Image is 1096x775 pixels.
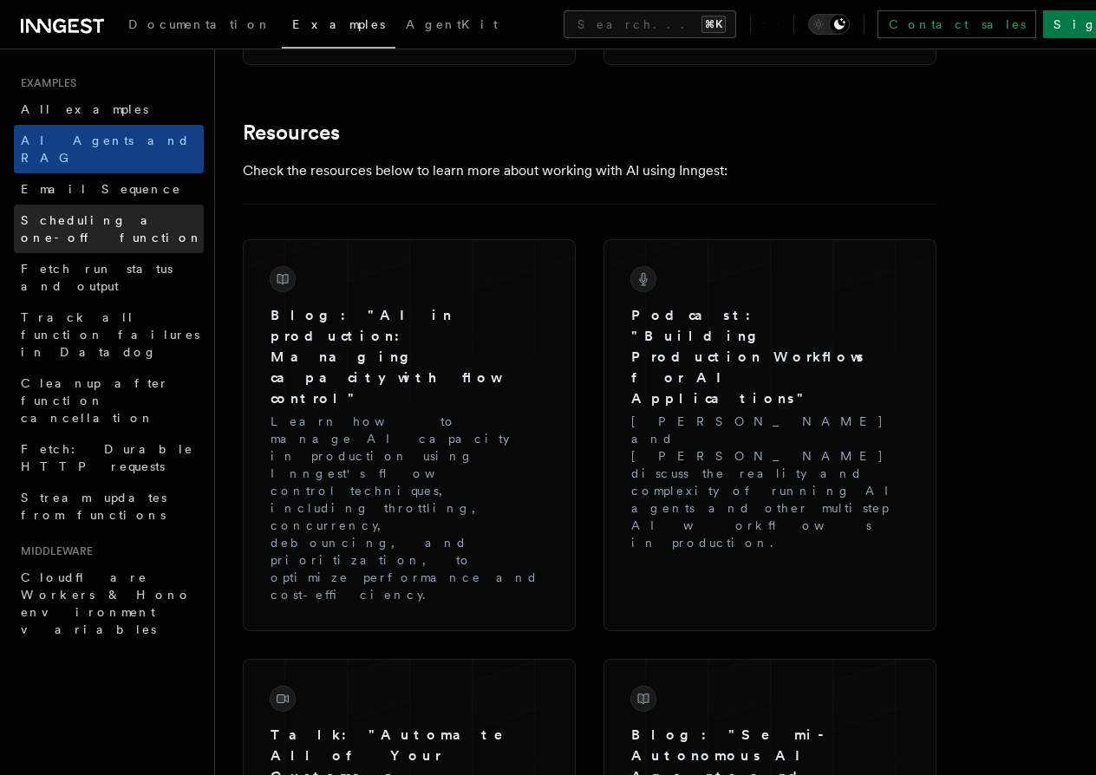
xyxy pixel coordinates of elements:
[243,120,340,145] a: Resources
[701,16,726,33] kbd: ⌘K
[21,262,173,293] span: Fetch run status and output
[14,433,204,482] a: Fetch: Durable HTTP requests
[21,102,148,116] span: All examples
[14,368,204,433] a: Cleanup after function cancellation
[21,134,190,165] span: AI Agents and RAG
[21,491,166,522] span: Stream updates from functions
[14,482,204,531] a: Stream updates from functions
[292,17,385,31] span: Examples
[395,5,508,47] a: AgentKit
[21,442,193,473] span: Fetch: Durable HTTP requests
[14,76,76,90] span: Examples
[14,173,204,205] a: Email Sequence
[14,205,204,253] a: Scheduling a one-off function
[21,376,169,425] span: Cleanup after function cancellation
[21,182,181,196] span: Email Sequence
[21,310,199,359] span: Track all function failures in Datadog
[631,305,909,409] h3: Podcast: "Building Production Workflows for AI Applications"
[271,413,548,603] p: Learn how to manage AI capacity in production using Inngest's flow control techniques, including ...
[877,10,1036,38] a: Contact sales
[631,413,909,551] p: [PERSON_NAME] and [PERSON_NAME] discuss the reality and complexity of running AI agents and other...
[564,10,736,38] button: Search...⌘K
[14,94,204,125] a: All examples
[118,5,282,47] a: Documentation
[14,562,204,645] a: Cloudflare Workers & Hono environment variables
[21,570,192,636] span: Cloudflare Workers & Hono environment variables
[243,159,936,183] p: Check the resources below to learn more about working with AI using Inngest:
[808,14,850,35] button: Toggle dark mode
[282,5,395,49] a: Examples
[617,253,923,565] a: Podcast: "Building Production Workflows for AI Applications"[PERSON_NAME] and [PERSON_NAME] discu...
[14,253,204,302] a: Fetch run status and output
[14,125,204,173] a: AI Agents and RAG
[406,17,498,31] span: AgentKit
[14,544,93,558] span: Middleware
[271,305,548,409] h3: Blog: "AI in production: Managing capacity with flow control"
[128,17,271,31] span: Documentation
[21,213,203,244] span: Scheduling a one-off function
[14,302,204,368] a: Track all function failures in Datadog
[257,253,562,617] a: Blog: "AI in production: Managing capacity with flow control"Learn how to manage AI capacity in p...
